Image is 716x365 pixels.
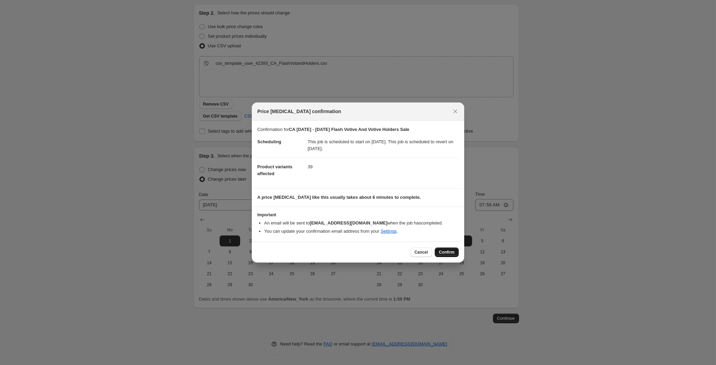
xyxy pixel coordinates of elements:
[264,220,459,227] li: An email will be sent to when the job has completed .
[257,212,459,218] h3: Important
[435,247,459,257] button: Confirm
[381,229,397,234] a: Settings
[257,126,459,133] p: Confirmation for
[450,107,460,116] button: Close
[257,139,281,144] span: Scheduling
[257,108,341,115] span: Price [MEDICAL_DATA] confirmation
[308,133,459,158] dd: This job is scheduled to start on [DATE]. This job is scheduled to revert on [DATE].
[310,220,387,226] b: [EMAIL_ADDRESS][DOMAIN_NAME]
[257,164,293,176] span: Product variants affected
[308,158,459,176] dd: 39
[289,127,409,132] b: CA [DATE] - [DATE] Flash Votive And Votive Holders Sale
[257,195,421,200] b: A price [MEDICAL_DATA] like this usually takes about 6 minutes to complete.
[439,250,455,255] span: Confirm
[264,228,459,235] li: You can update your confirmation email address from your .
[415,250,428,255] span: Cancel
[410,247,432,257] button: Cancel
